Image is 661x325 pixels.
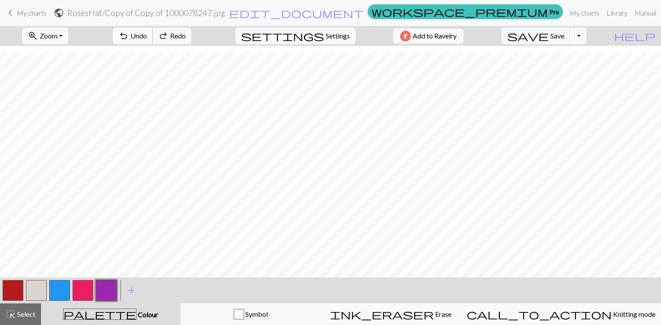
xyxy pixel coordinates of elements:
span: Colour [137,310,158,319]
a: Library [603,4,631,22]
span: add [126,284,137,296]
span: Undo [130,32,147,40]
button: Erase [321,303,461,325]
button: Symbol [181,303,321,325]
span: Erase [434,310,451,318]
span: public [54,7,64,19]
span: Add to Ravelry [413,31,457,41]
span: redo [158,30,168,42]
span: palette [64,308,136,320]
span: save [507,30,549,42]
a: Manual [631,4,660,22]
a: Pro [368,4,563,19]
img: Ravelry [400,31,411,41]
button: Knitting mode [461,303,661,325]
button: SettingsSettings [235,28,356,44]
span: undo [118,30,129,42]
button: Undo [113,28,153,44]
span: highlight_alt [6,308,16,320]
span: Knitting mode [612,310,655,318]
i: Settings [241,31,324,41]
span: call_to_action [467,308,612,320]
span: Zoom [40,32,57,40]
button: Zoom [22,28,68,44]
span: edit_document [229,7,364,19]
a: My charts [566,4,603,22]
span: zoom_in [28,30,38,42]
span: Settings [326,31,350,41]
span: keyboard_arrow_left [5,7,16,19]
a: My charts [5,6,47,20]
span: settings [241,30,324,42]
span: My charts [17,9,47,17]
span: Select [16,310,35,318]
button: Save [502,28,570,44]
span: Redo [170,32,186,40]
button: Add to Ravelry [393,29,464,44]
span: ink_eraser [330,308,434,320]
span: Symbol [244,310,268,318]
button: Colour [41,303,181,325]
span: help [614,30,655,42]
span: Save [550,32,564,40]
h2: RosesHat / Copy of Copy of 1000078247.jpg [67,8,225,18]
button: Redo [153,28,191,44]
span: workspace_premium [372,6,548,18]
